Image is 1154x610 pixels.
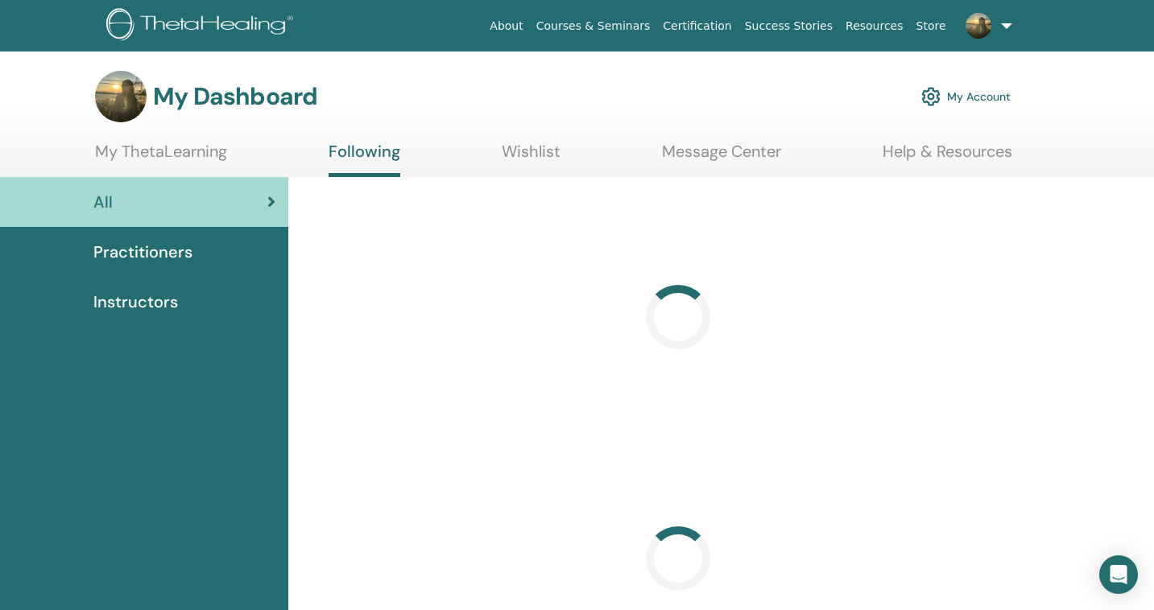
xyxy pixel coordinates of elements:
[530,11,657,41] a: Courses & Seminars
[93,190,113,214] span: All
[329,142,400,177] a: Following
[839,11,910,41] a: Resources
[883,142,1012,173] a: Help & Resources
[93,240,192,264] span: Practitioners
[153,82,317,111] h3: My Dashboard
[95,142,227,173] a: My ThetaLearning
[1099,555,1138,594] div: Open Intercom Messenger
[966,13,991,39] img: default.jpg
[502,142,560,173] a: Wishlist
[483,11,529,41] a: About
[93,290,178,314] span: Instructors
[921,83,941,110] img: cog.svg
[662,142,781,173] a: Message Center
[656,11,738,41] a: Certification
[738,11,839,41] a: Success Stories
[95,71,147,122] img: default.jpg
[106,8,299,44] img: logo.png
[921,79,1011,114] a: My Account
[910,11,953,41] a: Store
